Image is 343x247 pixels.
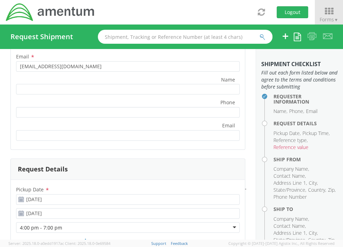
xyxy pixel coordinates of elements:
[220,99,235,107] span: Phone
[320,16,338,23] span: Forms
[5,2,95,22] img: dyn-intl-logo-049831509241104b2a82.png
[8,241,64,246] span: Server: 2025.18.0-a0edd1917ac
[308,237,326,244] li: Country
[273,179,307,186] li: Address Line 1
[273,237,306,244] li: State/Province
[273,186,306,193] li: State/Province
[16,186,44,193] span: Pickup Date
[273,108,287,115] li: Name
[273,172,306,179] li: Contact Name
[306,108,318,115] li: Email
[328,186,336,193] li: Zip
[273,144,308,151] li: Reference value
[308,186,326,193] li: Country
[277,6,308,18] button: Logout
[273,223,306,230] li: Contact Name
[16,53,29,60] span: Email
[273,121,338,126] h4: Request Details
[222,122,235,130] span: Email
[65,241,110,246] span: Client: 2025.18.0-0e69584
[273,157,338,162] h4: Ship From
[309,179,318,186] li: City
[328,237,336,244] li: Zip
[273,94,338,105] h4: Requester Information
[273,137,308,144] li: Reference type
[309,230,318,237] li: City
[289,108,304,115] li: Phone
[20,224,62,231] div: 4:00 pm - 7:00 pm
[273,206,338,212] h4: Ship To
[273,230,307,237] li: Address Line 1
[221,76,235,84] span: Name
[228,241,335,246] span: Copyright © [DATE]-[DATE] Agistix Inc., All Rights Reserved
[151,241,166,246] a: Support
[273,193,307,200] li: Phone Number
[273,216,309,223] li: Company Name
[302,130,330,137] li: Pickup Time
[10,33,73,41] h4: Request Shipment
[261,69,338,90] span: Fill out each form listed below and agree to the terms and conditions before submitting
[273,130,301,137] li: Pickup Date
[334,17,338,23] span: ▼
[16,238,86,246] label: Schedule Pickup Request
[18,166,68,173] h3: Request Details
[261,61,338,68] h3: Shipment Checklist
[273,165,309,172] li: Company Name
[171,241,188,246] a: Feedback
[98,30,272,44] input: Shipment, Tracking or Reference Number (at least 4 chars)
